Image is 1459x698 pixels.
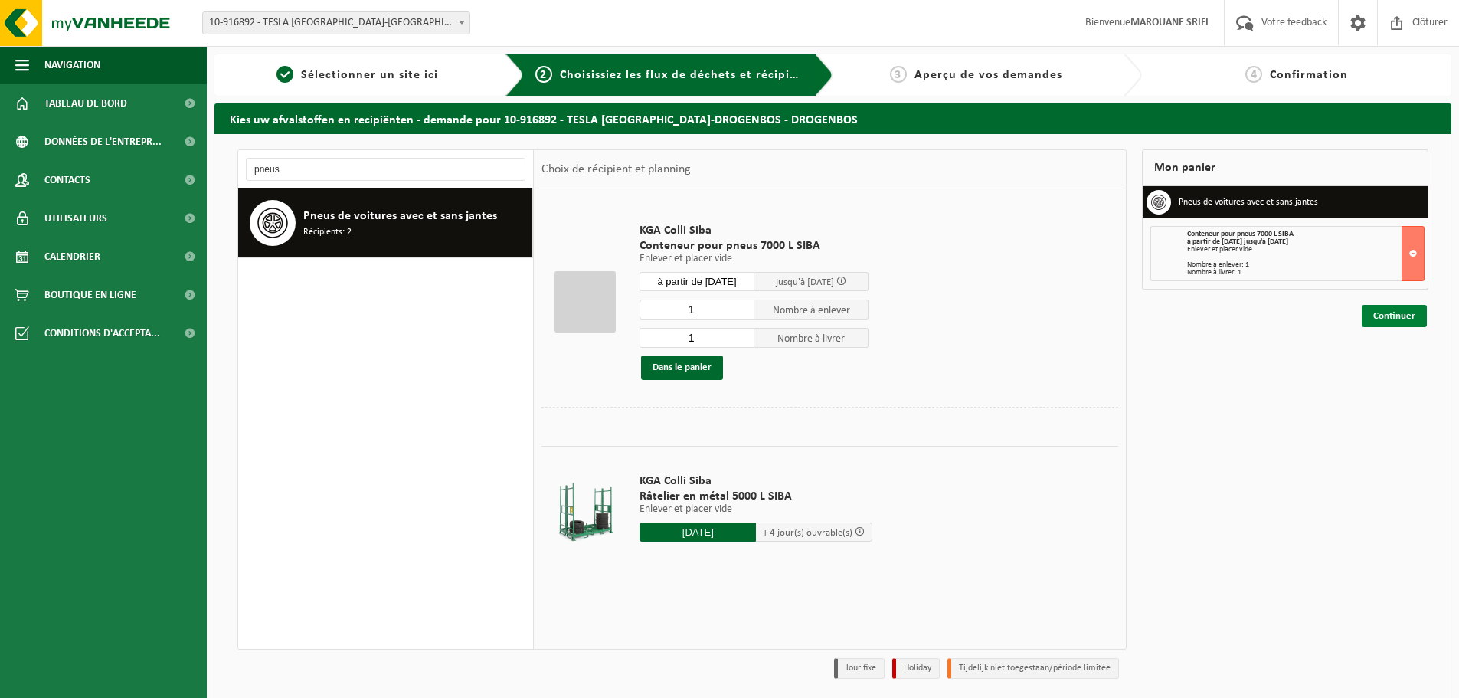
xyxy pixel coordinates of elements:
h2: Kies uw afvalstoffen en recipiënten - demande pour 10-916892 - TESLA [GEOGRAPHIC_DATA]-DROGENBOS ... [214,103,1451,133]
div: Nombre à enlever: 1 [1187,261,1424,269]
li: Tijdelijk niet toegestaan/période limitée [947,658,1119,679]
span: + 4 jour(s) ouvrable(s) [763,528,852,538]
span: Données de l'entrepr... [44,123,162,161]
button: Dans le panier [641,356,723,380]
span: Utilisateurs [44,199,107,238]
div: Choix de récipient et planning [534,150,698,188]
span: Tableau de bord [44,84,127,123]
li: Jour fixe [834,658,885,679]
span: Aperçu de vos demandes [914,69,1062,81]
div: Enlever et placer vide [1187,246,1424,254]
h3: Pneus de voitures avec et sans jantes [1179,190,1318,215]
span: Sélectionner un site ici [301,69,438,81]
span: Conteneur pour pneus 7000 L SIBA [1187,230,1294,238]
div: Mon panier [1142,149,1428,186]
span: 2 [535,66,552,83]
span: Râtelier en métal 5000 L SIBA [640,489,872,504]
strong: à partir de [DATE] jusqu'à [DATE] [1187,238,1288,246]
span: 10-916892 - TESLA BELGIUM-DROGENBOS - DROGENBOS [203,12,469,34]
span: 3 [890,66,907,83]
input: Chercher du matériel [246,158,525,181]
span: Récipients: 2 [303,225,352,240]
span: 1 [276,66,293,83]
span: Conditions d'accepta... [44,314,160,352]
strong: MAROUANE SRIFI [1130,17,1209,28]
div: Nombre à livrer: 1 [1187,269,1424,277]
p: Enlever et placer vide [640,504,872,515]
span: 4 [1245,66,1262,83]
button: Pneus de voitures avec et sans jantes Récipients: 2 [238,188,533,258]
span: KGA Colli Siba [640,223,869,238]
input: Sélectionnez date [640,272,754,291]
span: Conteneur pour pneus 7000 L SIBA [640,238,869,254]
span: Contacts [44,161,90,199]
span: Pneus de voitures avec et sans jantes [303,207,497,225]
span: Navigation [44,46,100,84]
li: Holiday [892,658,940,679]
p: Enlever et placer vide [640,254,869,264]
span: Nombre à livrer [754,328,869,348]
span: KGA Colli Siba [640,474,872,489]
span: Choisissiez les flux de déchets et récipients [560,69,815,81]
span: 10-916892 - TESLA BELGIUM-DROGENBOS - DROGENBOS [202,11,470,34]
span: Confirmation [1270,69,1348,81]
span: Calendrier [44,238,100,276]
span: Nombre à enlever [754,300,869,320]
a: Continuer [1362,305,1427,327]
input: Sélectionnez date [640,523,756,542]
a: 1Sélectionner un site ici [222,66,493,84]
span: jusqu'à [DATE] [776,277,834,287]
span: Boutique en ligne [44,276,136,314]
